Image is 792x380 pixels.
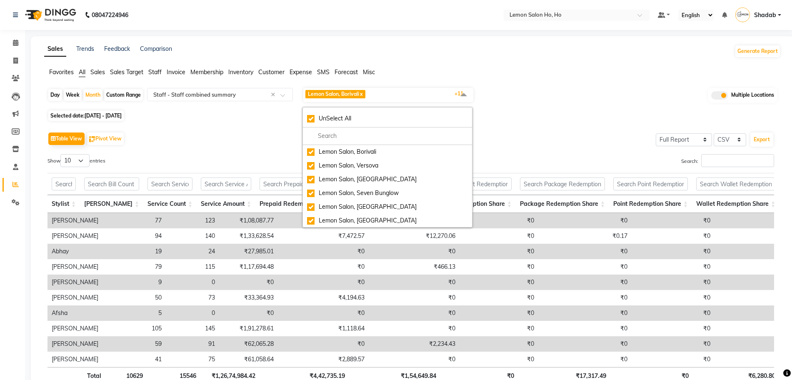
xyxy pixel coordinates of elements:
[460,290,538,305] td: ₹0
[48,132,85,145] button: Table View
[455,90,470,97] span: +11
[104,45,130,52] a: Feedback
[731,91,774,100] span: Multiple Locations
[102,305,166,321] td: 5
[460,321,538,336] td: ₹0
[219,290,278,305] td: ₹33,364.93
[166,336,219,352] td: 91
[219,213,278,228] td: ₹1,08,087.77
[460,213,538,228] td: ₹0
[307,161,468,170] div: Lemon Salon, Versova
[369,228,460,244] td: ₹12,270.06
[538,213,632,228] td: ₹0
[369,244,460,259] td: ₹0
[369,305,460,321] td: ₹0
[166,228,219,244] td: 140
[278,275,369,290] td: ₹0
[44,42,66,57] a: Sales
[632,213,715,228] td: ₹0
[83,89,102,101] div: Month
[166,275,219,290] td: 0
[271,90,278,99] span: Clear all
[201,177,251,190] input: Search Service Amount
[49,68,74,76] span: Favorites
[278,336,369,352] td: ₹0
[219,352,278,367] td: ₹61,058.64
[166,352,219,367] td: 75
[520,177,605,190] input: Search Package Redemption Share
[460,352,538,367] td: ₹0
[110,68,143,76] span: Sales Target
[102,244,166,259] td: 19
[307,132,468,140] input: multiselect-search
[47,275,102,290] td: [PERSON_NAME]
[632,321,715,336] td: ₹0
[307,189,468,197] div: Lemon Salon, Seven Bunglow
[538,259,632,275] td: ₹0
[278,352,369,367] td: ₹2,889.57
[632,290,715,305] td: ₹0
[460,259,538,275] td: ₹0
[278,290,369,305] td: ₹4,194.63
[48,89,62,101] div: Day
[460,244,538,259] td: ₹0
[359,91,363,97] a: x
[754,11,776,20] span: Shadab
[369,352,460,367] td: ₹0
[307,216,468,225] div: Lemon Salon, [GEOGRAPHIC_DATA]
[696,177,775,190] input: Search Wallet Redemption Share
[538,321,632,336] td: ₹0
[278,213,369,228] td: ₹1,571.30
[538,290,632,305] td: ₹0
[363,68,375,76] span: Misc
[166,290,219,305] td: 73
[307,202,468,211] div: Lemon Salon, [GEOGRAPHIC_DATA]
[278,259,369,275] td: ₹0
[102,290,166,305] td: 50
[47,154,105,167] label: Show entries
[79,68,85,76] span: All
[47,228,102,244] td: [PERSON_NAME]
[48,110,124,121] span: Selected date:
[60,154,90,167] select: Showentries
[460,228,538,244] td: ₹0
[166,259,219,275] td: 115
[92,3,128,27] b: 08047224946
[219,336,278,352] td: ₹62,065.28
[102,336,166,352] td: 59
[735,45,780,57] button: Generate Report
[47,305,102,321] td: Afsha
[681,154,774,167] label: Search:
[140,45,172,52] a: Comparison
[460,336,538,352] td: ₹0
[538,305,632,321] td: ₹0
[369,259,460,275] td: ₹466.13
[692,195,780,213] th: Wallet Redemption Share: activate to sort column ascending
[197,195,255,213] th: Service Amount: activate to sort column ascending
[255,195,346,213] th: Prepaid Redemption Share: activate to sort column ascending
[538,275,632,290] td: ₹0
[102,213,166,228] td: 77
[47,336,102,352] td: [PERSON_NAME]
[290,68,312,76] span: Expense
[219,228,278,244] td: ₹1,33,628.54
[47,195,80,213] th: Stylist: activate to sort column ascending
[278,321,369,336] td: ₹1,118.64
[219,244,278,259] td: ₹27,985.01
[166,305,219,321] td: 0
[632,259,715,275] td: ₹0
[335,68,358,76] span: Forecast
[147,177,192,190] input: Search Service Count
[219,321,278,336] td: ₹1,91,278.61
[47,259,102,275] td: [PERSON_NAME]
[307,114,468,123] div: UnSelect All
[64,89,82,101] div: Week
[47,213,102,228] td: [PERSON_NAME]
[538,352,632,367] td: ₹0
[166,321,219,336] td: 145
[143,195,197,213] th: Service Count: activate to sort column ascending
[516,195,609,213] th: Package Redemption Share: activate to sort column ascending
[369,290,460,305] td: ₹0
[735,7,750,22] img: Shadab
[307,147,468,156] div: Lemon Salon, Borivali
